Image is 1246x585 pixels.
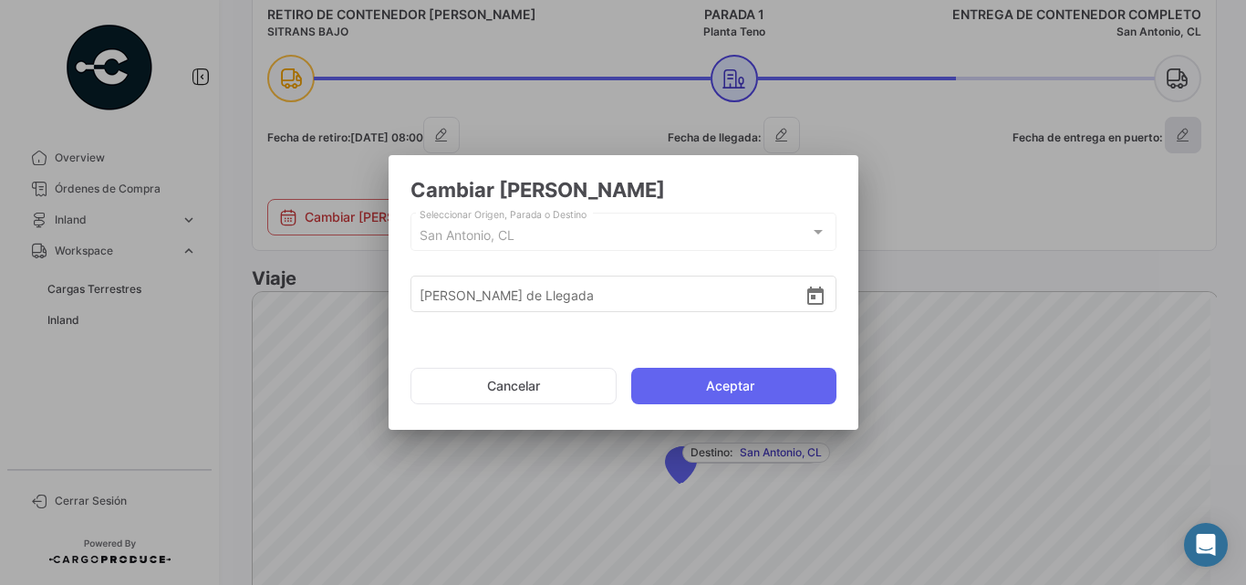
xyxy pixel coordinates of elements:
[420,227,514,243] mat-select-trigger: San Antonio, CL
[410,177,836,203] h2: Cambiar [PERSON_NAME]
[805,285,826,305] button: Open calendar
[410,368,618,404] button: Cancelar
[1184,523,1228,567] div: Abrir Intercom Messenger
[631,368,836,404] button: Aceptar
